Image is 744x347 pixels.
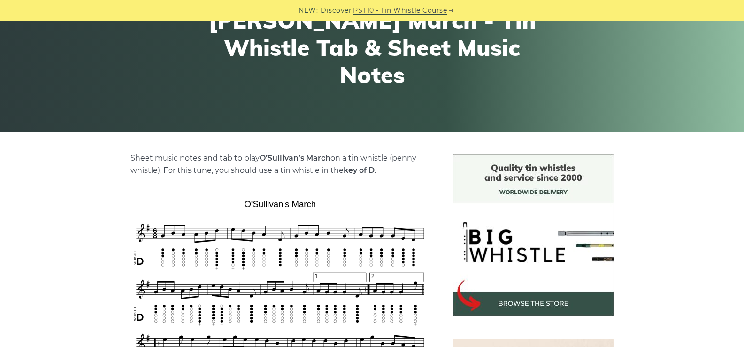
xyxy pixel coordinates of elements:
[344,166,375,175] strong: key of D
[299,5,318,16] span: NEW:
[353,5,447,16] a: PST10 - Tin Whistle Course
[260,154,330,162] strong: O’Sullivan’s March
[130,152,430,177] p: Sheet music notes and tab to play on a tin whistle (penny whistle). For this tune, you should use...
[321,5,352,16] span: Discover
[453,154,614,316] img: BigWhistle Tin Whistle Store
[199,7,545,88] h1: [PERSON_NAME] March - Tin Whistle Tab & Sheet Music Notes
